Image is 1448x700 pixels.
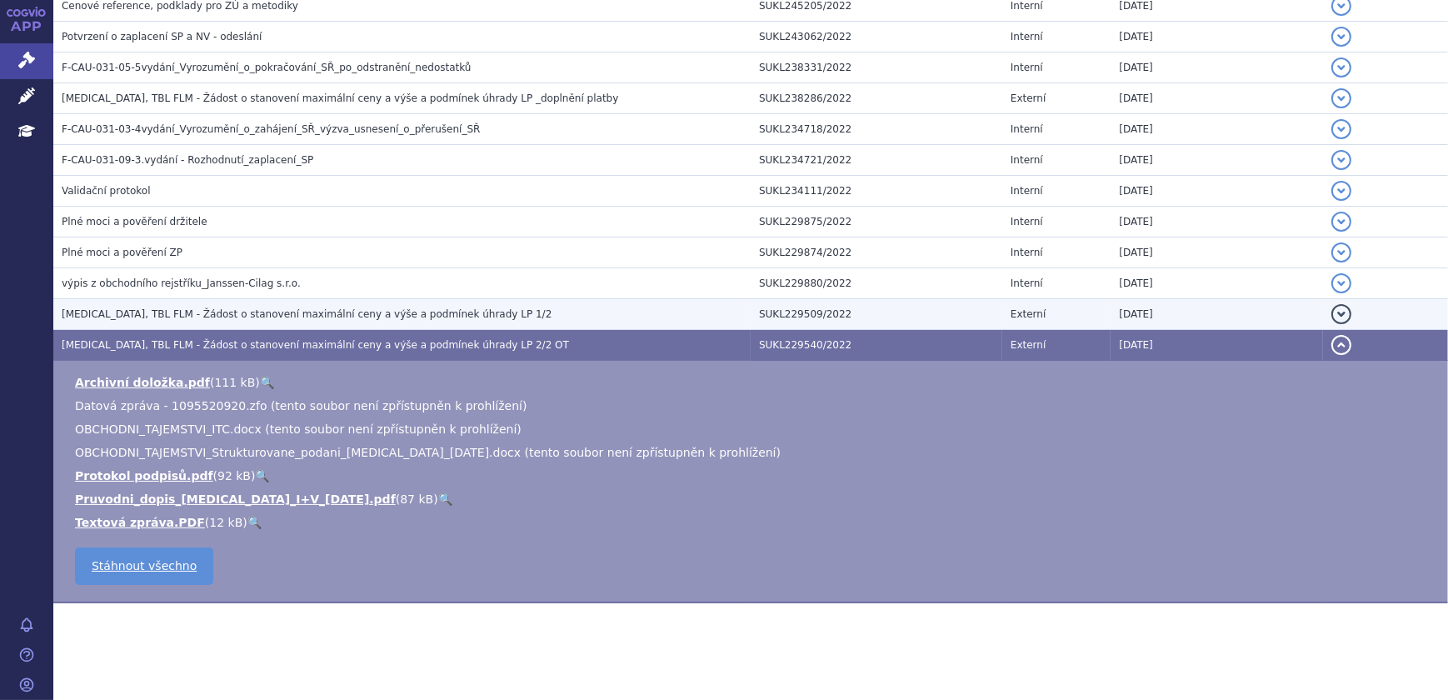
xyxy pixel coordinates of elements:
span: výpis z obchodního rejstříku_Janssen-Cilag s.r.o. [62,277,301,289]
a: 🔍 [255,469,269,482]
td: [DATE] [1111,114,1323,145]
td: SUKL238331/2022 [751,52,1002,83]
span: 111 kB [214,376,255,389]
span: 87 kB [400,492,433,506]
span: Interní [1011,62,1043,73]
td: [DATE] [1111,176,1323,207]
button: detail [1331,212,1351,232]
a: 🔍 [247,516,262,529]
a: Archivní doložka.pdf [75,376,210,389]
span: Interní [1011,123,1043,135]
span: Externí [1011,92,1046,104]
td: [DATE] [1111,22,1323,52]
td: SUKL234721/2022 [751,145,1002,176]
td: SUKL229540/2022 [751,330,1002,361]
td: SUKL229880/2022 [751,268,1002,299]
a: Textová zpráva.PDF [75,516,205,529]
button: detail [1331,150,1351,170]
button: detail [1331,242,1351,262]
button: detail [1331,304,1351,324]
a: 🔍 [260,376,274,389]
span: OBCHODNI_TAJEMSTVI_Strukturovane_podani_[MEDICAL_DATA]_[DATE].docx (tento soubor není zpřístupněn... [75,446,781,459]
span: Datová zpráva - 1095520920.zfo (tento soubor není zpřístupněn k prohlížení) [75,399,527,412]
button: detail [1331,181,1351,201]
button: detail [1331,88,1351,108]
td: [DATE] [1111,207,1323,237]
td: SUKL229874/2022 [751,237,1002,268]
span: IMBRUVICA, TBL FLM - Žádost o stanovení maximální ceny a výše a podmínek úhrady LP _doplnění platby [62,92,618,104]
td: [DATE] [1111,52,1323,83]
button: detail [1331,57,1351,77]
li: ( ) [75,491,1431,507]
td: [DATE] [1111,83,1323,114]
li: ( ) [75,374,1431,391]
li: ( ) [75,467,1431,484]
span: IMBRUVICA, TBL FLM - Žádost o stanovení maximální ceny a výše a podmínek úhrady LP 2/2 OT [62,339,569,351]
button: detail [1331,27,1351,47]
span: Interní [1011,154,1043,166]
td: SUKL234718/2022 [751,114,1002,145]
span: Interní [1011,185,1043,197]
li: ( ) [75,514,1431,531]
span: 12 kB [209,516,242,529]
span: F-CAU-031-03-4vydání_Vyrozumění_o_zahájení_SŘ_výzva_usnesení_o_přerušení_SŘ [62,123,480,135]
td: SUKL234111/2022 [751,176,1002,207]
a: Protokol podpisů.pdf [75,469,213,482]
span: Plné moci a pověření držitele [62,216,207,227]
span: Interní [1011,31,1043,42]
td: [DATE] [1111,237,1323,268]
span: Validační protokol [62,185,151,197]
span: F-CAU-031-09-3.vydání - Rozhodnutí_zaplacení_SP [62,154,313,166]
td: SUKL229875/2022 [751,207,1002,237]
span: IMBRUVICA, TBL FLM - Žádost o stanovení maximální ceny a výše a podmínek úhrady LP 1/2 [62,308,552,320]
span: Externí [1011,339,1046,351]
td: SUKL238286/2022 [751,83,1002,114]
a: 🔍 [438,492,452,506]
td: SUKL229509/2022 [751,299,1002,330]
td: [DATE] [1111,330,1323,361]
td: SUKL243062/2022 [751,22,1002,52]
span: Interní [1011,277,1043,289]
span: Externí [1011,308,1046,320]
td: [DATE] [1111,299,1323,330]
span: F-CAU-031-05-5vydání_Vyrozumění_o_pokračování_SŘ_po_odstranění_nedostatků [62,62,472,73]
a: Stáhnout všechno [75,547,213,585]
td: [DATE] [1111,145,1323,176]
span: Interní [1011,247,1043,258]
span: Potvrzení o zaplacení SP a NV - odeslání [62,31,262,42]
button: detail [1331,335,1351,355]
a: Pruvodni_dopis_[MEDICAL_DATA]_I+V_[DATE].pdf [75,492,396,506]
button: detail [1331,119,1351,139]
span: Plné moci a pověření ZP [62,247,182,258]
span: 92 kB [217,469,251,482]
span: OBCHODNI_TAJEMSTVI_ITC.docx (tento soubor není zpřístupněn k prohlížení) [75,422,522,436]
button: detail [1331,273,1351,293]
span: Interní [1011,216,1043,227]
td: [DATE] [1111,268,1323,299]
